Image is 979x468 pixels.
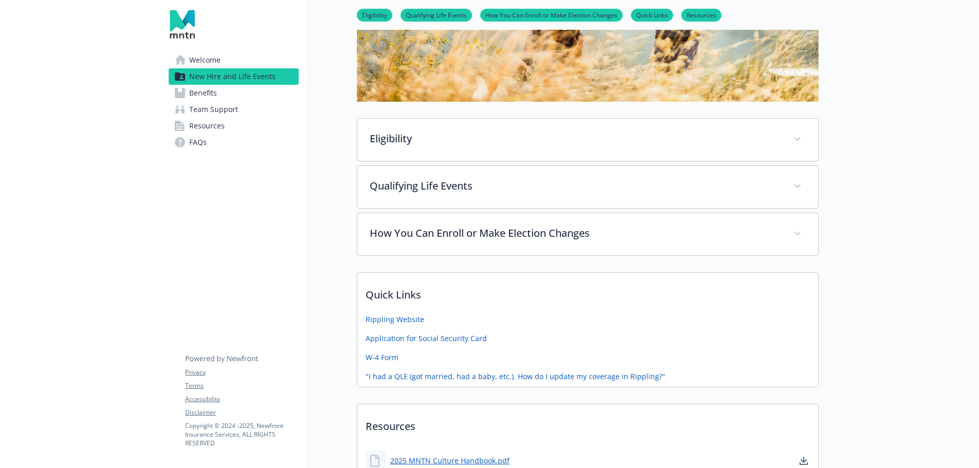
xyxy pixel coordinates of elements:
[189,68,276,85] span: New Hire and Life Events
[681,10,721,20] a: Resources
[370,178,781,194] p: Qualifying Life Events
[189,85,217,101] span: Benefits
[357,273,818,311] p: Quick Links
[357,10,392,20] a: Eligibility
[185,381,298,390] a: Terms
[189,52,221,68] span: Welcome
[357,404,818,442] p: Resources
[366,371,665,382] a: "I had a QLE (got married, had a baby, etc.). How do I update my coverage in Rippling?"
[189,101,238,118] span: Team Support
[169,101,299,118] a: Team Support
[169,134,299,151] a: FAQs
[185,368,298,377] a: Privacy
[401,10,472,20] a: Qualifying Life Events
[169,118,299,134] a: Resources
[366,352,398,363] a: W-4 Form
[480,10,623,20] a: How You Can Enroll or Make Election Changes
[189,134,207,151] span: FAQs
[357,119,818,161] div: Eligibility
[631,10,673,20] a: Quick Links
[169,85,299,101] a: Benefits
[366,314,424,325] a: Rippling Website
[370,131,781,146] p: Eligibility
[185,421,298,447] p: Copyright © 2024 - 2025 , Newfront Insurance Services, ALL RIGHTS RESERVED
[370,226,781,241] p: How You Can Enroll or Make Election Changes
[169,68,299,85] a: New Hire and Life Events
[189,118,225,134] span: Resources
[357,213,818,255] div: How You Can Enroll or Make Election Changes
[797,455,810,467] a: download document
[185,395,298,404] a: Accessibility
[185,408,298,417] a: Disclaimer
[390,455,510,466] a: 2025 MNTN Culture Handbook.pdf
[169,52,299,68] a: Welcome
[366,333,487,344] a: Application for Social Security Card
[357,166,818,208] div: Qualifying Life Events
